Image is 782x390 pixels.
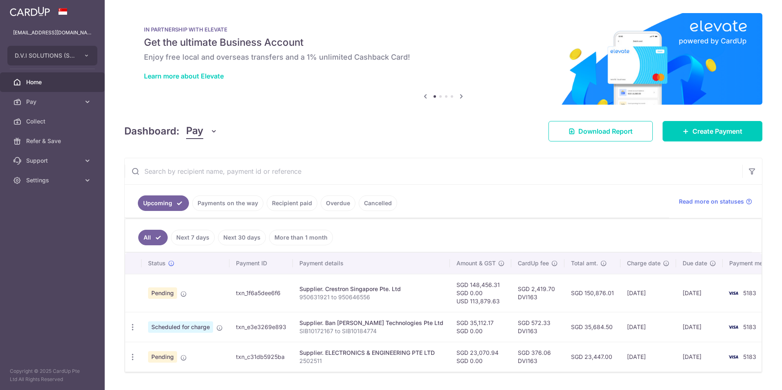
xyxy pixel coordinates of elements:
span: Support [26,157,80,165]
span: Status [148,259,166,267]
span: Pay [26,98,80,106]
span: Pending [148,351,177,363]
a: Next 7 days [171,230,215,245]
td: txn_e3e3269e893 [229,312,293,342]
td: [DATE] [676,274,723,312]
a: Next 30 days [218,230,266,245]
td: SGD 148,456.31 SGD 0.00 USD 113,879.63 [450,274,511,312]
td: SGD 35,112.17 SGD 0.00 [450,312,511,342]
a: Cancelled [359,195,397,211]
button: Pay [186,123,218,139]
a: All [138,230,168,245]
a: Create Payment [663,121,762,141]
span: Refer & Save [26,137,80,145]
span: Amount & GST [456,259,496,267]
span: 5183 [743,289,756,296]
td: txn_1f6a5dee6f6 [229,274,293,312]
a: Overdue [321,195,355,211]
td: [DATE] [620,274,676,312]
h5: Get the ultimate Business Account [144,36,743,49]
div: Supplier. Crestron Singapore Pte. Ltd [299,285,443,293]
span: 5183 [743,353,756,360]
th: Payment details [293,253,450,274]
td: SGD 376.06 DVI163 [511,342,564,372]
a: Download Report [548,121,653,141]
h4: Dashboard: [124,124,180,139]
p: 950631921 to 950646556 [299,293,443,301]
td: SGD 23,447.00 [564,342,620,372]
h6: Enjoy free local and overseas transfers and a 1% unlimited Cashback Card! [144,52,743,62]
img: CardUp [10,7,50,16]
td: [DATE] [620,312,676,342]
span: Collect [26,117,80,126]
td: SGD 150,876.01 [564,274,620,312]
div: Supplier. Ban [PERSON_NAME] Technologies Pte Ltd [299,319,443,327]
td: SGD 572.33 DVI163 [511,312,564,342]
img: Renovation banner [124,13,762,105]
span: Pending [148,287,177,299]
span: Due date [683,259,707,267]
img: Bank Card [725,322,742,332]
span: Scheduled for charge [148,321,213,333]
button: D.V.I SOLUTIONS (S) PTE. LTD. [7,46,97,65]
img: Bank Card [725,352,742,362]
div: Supplier. ELECTRONICS & ENGINEERING PTE LTD [299,349,443,357]
p: SIB10172167 to SIB10184774 [299,327,443,335]
a: Upcoming [138,195,189,211]
p: IN PARTNERSHIP WITH ELEVATE [144,26,743,33]
td: [DATE] [676,342,723,372]
td: SGD 23,070.94 SGD 0.00 [450,342,511,372]
input: Search by recipient name, payment id or reference [125,158,742,184]
a: Recipient paid [267,195,317,211]
span: Download Report [578,126,633,136]
td: SGD 2,419.70 DVI163 [511,274,564,312]
p: [EMAIL_ADDRESS][DOMAIN_NAME] [13,29,92,37]
img: Bank Card [725,288,742,298]
td: [DATE] [620,342,676,372]
a: Learn more about Elevate [144,72,224,80]
span: Total amt. [571,259,598,267]
span: CardUp fee [518,259,549,267]
span: Settings [26,176,80,184]
th: Payment ID [229,253,293,274]
a: More than 1 month [269,230,333,245]
span: 5183 [743,323,756,330]
p: 2502511 [299,357,443,365]
span: Charge date [627,259,661,267]
span: Read more on statuses [679,197,744,206]
a: Read more on statuses [679,197,752,206]
span: D.V.I SOLUTIONS (S) PTE. LTD. [15,52,75,60]
td: [DATE] [676,312,723,342]
span: Pay [186,123,203,139]
span: Create Payment [692,126,742,136]
span: Home [26,78,80,86]
td: SGD 35,684.50 [564,312,620,342]
a: Payments on the way [192,195,263,211]
td: txn_c31db5925ba [229,342,293,372]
